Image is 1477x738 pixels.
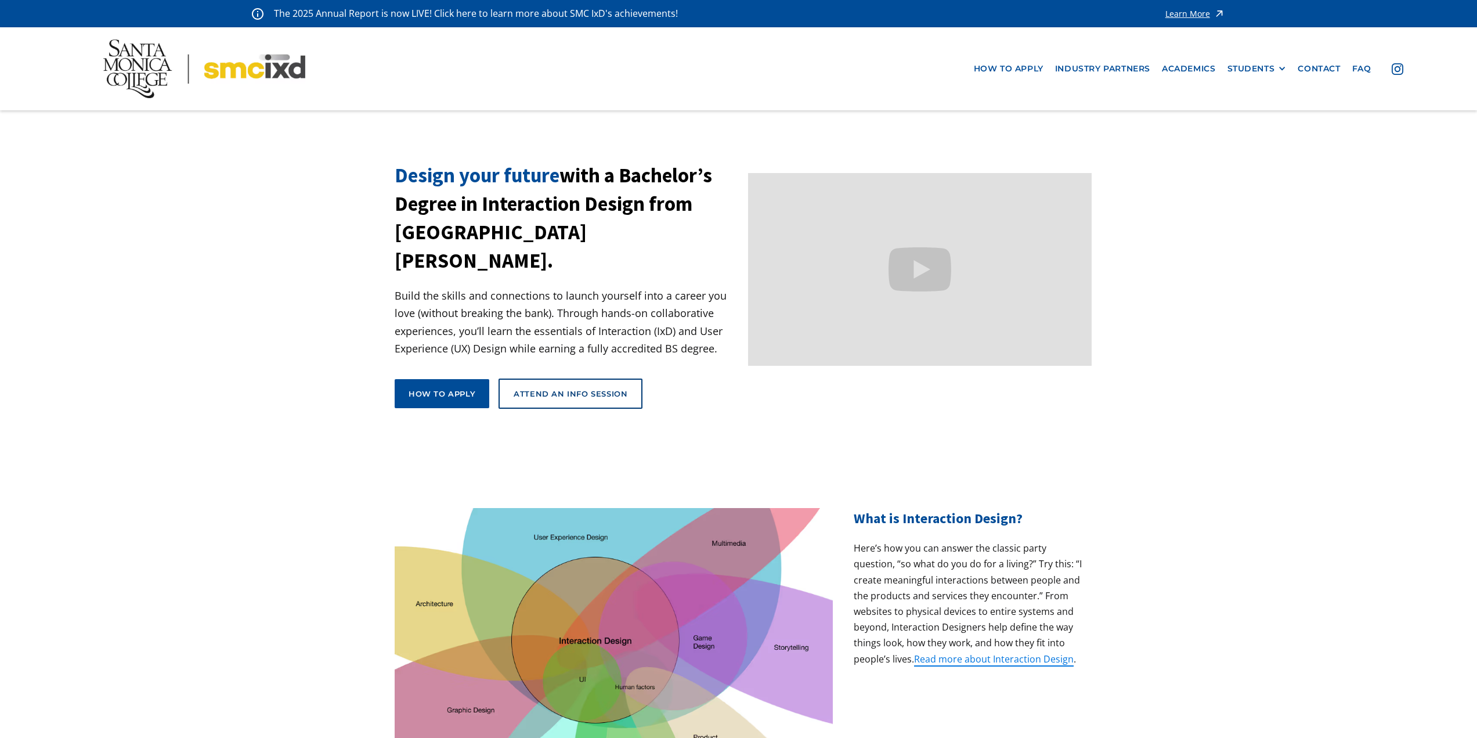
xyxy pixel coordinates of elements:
img: Santa Monica College - SMC IxD logo [103,39,305,99]
a: how to apply [968,58,1049,80]
a: How to apply [395,379,489,408]
img: icon - instagram [1392,63,1403,75]
a: contact [1292,58,1346,80]
span: Design your future [395,163,559,188]
p: Here’s how you can answer the classic party question, “so what do you do for a living?” Try this:... [854,541,1082,667]
div: STUDENTS [1227,64,1287,74]
p: The 2025 Annual Report is now LIVE! Click here to learn more about SMC IxD's achievements! [274,6,679,21]
div: Attend an Info Session [514,388,627,399]
a: Read more about Interaction Design [914,653,1074,667]
div: STUDENTS [1227,64,1275,74]
div: How to apply [409,388,475,399]
a: Learn More [1165,6,1225,21]
p: Build the skills and connections to launch yourself into a career you love (without breaking the ... [395,287,739,358]
iframe: Design your future with a Bachelor's Degree in Interaction Design from Santa Monica College [748,173,1092,366]
a: industry partners [1049,58,1156,80]
h2: What is Interaction Design? [854,508,1082,529]
a: faq [1346,58,1377,80]
img: icon - information - alert [252,8,263,20]
div: Learn More [1165,10,1210,18]
a: Academics [1156,58,1221,80]
img: icon - arrow - alert [1214,6,1225,21]
h1: with a Bachelor’s Degree in Interaction Design from [GEOGRAPHIC_DATA][PERSON_NAME]. [395,161,739,275]
a: Attend an Info Session [499,379,642,409]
